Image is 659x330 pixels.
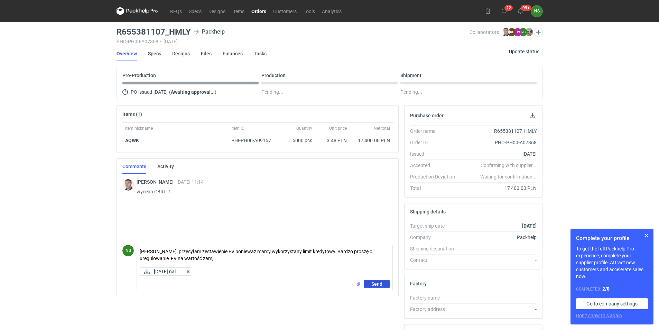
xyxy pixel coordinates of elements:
[410,306,461,313] div: Factory address
[602,286,610,292] strong: 2 / 8
[122,245,134,256] figcaption: NS
[410,128,461,135] div: Order name
[461,257,537,264] div: -
[461,234,537,241] div: Packhelp
[117,46,137,61] a: Overview
[117,7,158,15] svg: Packhelp Pro
[515,6,526,17] button: 99+
[352,137,390,144] div: 17 400.00 PLN
[513,28,522,36] figcaption: EW
[261,73,286,78] p: Production
[194,28,225,36] div: Packhelp
[157,159,174,174] a: Activity
[400,73,421,78] p: Shipment
[410,150,461,157] div: Issued
[140,267,185,276] div: 13.10.2025 należnośći.pdf
[410,245,461,252] div: Shipping destination
[534,28,543,37] button: Edit collaborators
[140,267,185,276] button: [DATE] nale...
[122,111,142,117] h2: Items (1)
[642,231,651,240] button: Skip for now
[154,88,168,96] span: [DATE]
[410,294,461,301] div: Factory name
[148,46,161,61] a: Specs
[576,312,622,319] button: Don’t show this again
[461,306,537,313] div: -
[125,126,153,131] span: Item nickname
[201,46,212,61] a: Files
[576,298,648,309] a: Go to company settings
[270,7,300,15] a: Customers
[531,6,542,17] button: NS
[410,234,461,241] div: Company
[229,7,248,15] a: Items
[215,89,216,95] span: )
[231,137,278,144] div: PHI-PH00-A09157
[371,282,382,286] span: Send
[122,179,134,191] img: Maciej Sikora
[248,7,270,15] a: Orders
[522,223,537,229] strong: [DATE]
[137,245,392,265] textarea: [PERSON_NAME], przesyłam zestawienie FV ponieważ mamy wykorzystany limit kredytowy. Bardzo proszę...
[300,7,318,15] a: Tools
[410,113,444,118] h2: Purchase order
[171,89,215,95] strong: Awaiting approval...
[223,46,243,61] a: Finances
[499,6,510,17] button: 22
[176,179,204,185] span: [DATE] 11:14
[410,185,461,192] div: Total
[167,7,185,15] a: RFQs
[205,7,229,15] a: Designs
[502,28,510,36] img: Maciej Sikora
[480,173,537,180] em: Waiting for confirmation...
[296,126,312,131] span: Quantity
[154,268,179,275] span: [DATE] nale...
[122,88,259,96] div: PO issued
[400,88,537,96] div: Pending...
[318,137,347,144] div: 3.48 PLN
[122,159,146,174] a: Comments
[231,126,244,131] span: Item ID
[364,280,390,288] button: Send
[280,134,315,147] div: 5000 pcs
[122,73,156,78] p: Pre-Production
[461,139,537,146] div: PHO-PH00-A07368
[410,139,461,146] div: Order ID
[122,245,134,256] div: Natalia Stępak
[461,150,537,157] div: [DATE]
[519,28,527,36] figcaption: NS
[318,7,345,15] a: Analytics
[528,111,537,120] button: Download PO
[410,257,461,264] div: Contact
[185,7,205,15] a: Specs
[117,39,470,44] div: PHO-PH00-A07368 [DATE]
[410,281,427,286] h2: Factory
[137,179,176,185] span: [PERSON_NAME]
[531,6,542,17] div: Natalia Stępak
[525,28,533,36] img: Michał Palasek
[576,245,648,280] p: To get the full Packhelp Pro experience, complete your supplier profile. Attract new customers an...
[410,162,461,169] div: Accepted
[169,89,171,95] span: (
[509,49,539,54] span: Update status
[137,187,387,196] p: wycena CBRI - 1
[160,39,162,44] span: •
[125,138,139,143] strong: AQWK
[576,234,648,242] h1: Complete your profile
[461,185,537,192] div: 17 400.00 PLN
[410,173,461,180] div: Production Deviation
[117,28,191,36] h3: R655381107_HMLY
[481,163,537,168] em: Confirming with supplier...
[508,28,516,36] figcaption: KI
[576,285,648,293] div: Completed:
[461,128,537,135] div: R655381107_HMLY
[410,222,461,229] div: Target ship date
[470,29,499,35] span: Collaborators
[172,46,190,61] a: Designs
[261,88,283,96] span: Pending...
[461,294,537,301] div: -
[254,46,267,61] a: Tasks
[506,46,542,57] button: Update status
